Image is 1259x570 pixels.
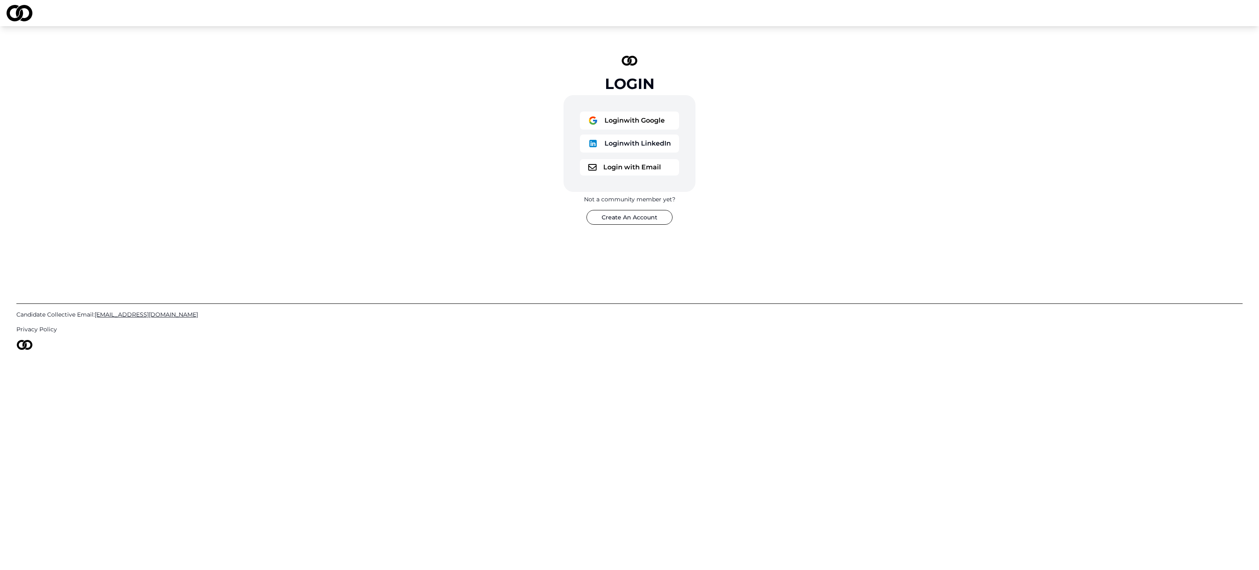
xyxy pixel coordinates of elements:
img: logo [622,56,637,66]
img: logo [7,5,32,21]
button: Create An Account [586,210,673,225]
button: logoLoginwith Google [580,112,679,130]
div: Login [605,75,654,92]
img: logo [588,139,598,148]
img: logo [588,164,597,171]
img: logo [588,116,598,125]
img: logo [16,340,33,350]
button: logoLoginwith LinkedIn [580,135,679,153]
div: Not a community member yet? [584,195,675,203]
a: Privacy Policy [16,325,1243,333]
span: [EMAIL_ADDRESS][DOMAIN_NAME] [95,311,198,318]
button: logoLogin with Email [580,159,679,176]
a: Candidate Collective Email:[EMAIL_ADDRESS][DOMAIN_NAME] [16,310,1243,319]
